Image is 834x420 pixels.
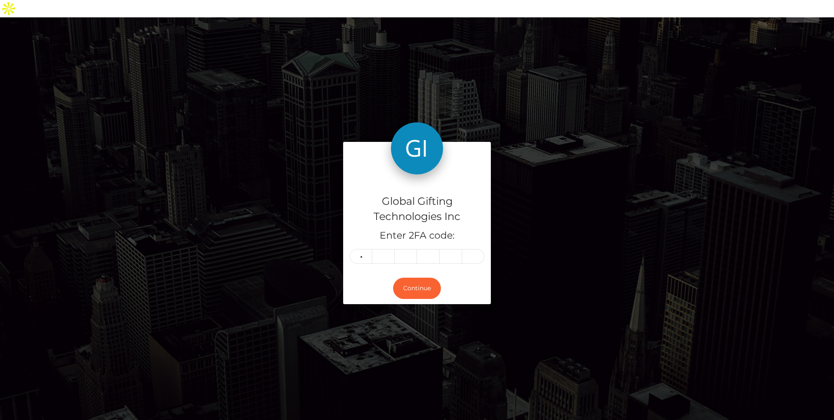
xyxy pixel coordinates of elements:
[786,4,819,23] a: Login
[13,4,47,23] a: Login Page
[393,278,441,299] button: Continue
[391,122,443,174] img: Global Gifting Technologies Inc
[350,194,484,224] h4: Global Gifting Technologies Inc
[350,229,484,243] h5: Enter 2FA code:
